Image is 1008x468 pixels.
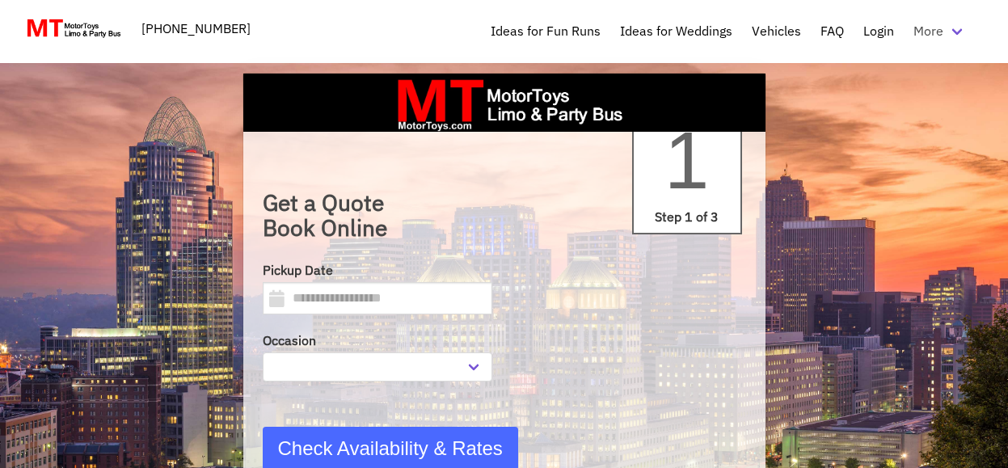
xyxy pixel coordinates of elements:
img: MotorToys Logo [23,17,122,40]
a: Ideas for Weddings [620,21,732,40]
label: Pickup Date [263,260,492,280]
img: box_logo_brand.jpeg [383,74,626,132]
label: Occasion [263,331,492,350]
a: Login [863,21,894,40]
span: 1 [664,115,710,205]
a: Vehicles [752,21,801,40]
span: Check Availability & Rates [278,434,503,463]
p: Step 1 of 3 [640,207,734,226]
a: More [904,15,976,47]
a: Ideas for Fun Runs [491,21,601,40]
a: [PHONE_NUMBER] [132,12,260,44]
a: FAQ [820,21,844,40]
h1: Get a Quote Book Online [263,190,746,241]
